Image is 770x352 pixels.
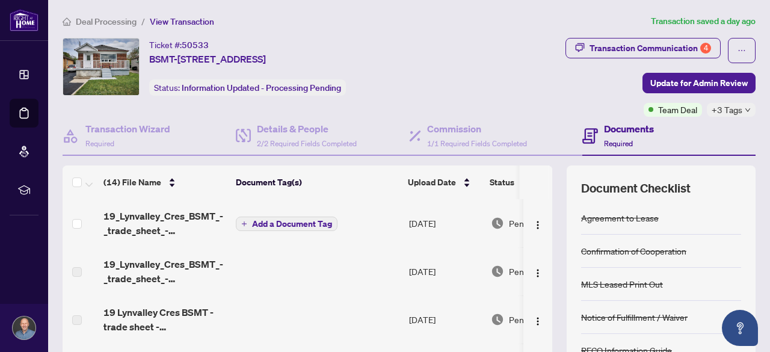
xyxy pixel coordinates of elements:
button: Logo [528,214,547,233]
span: Information Updated - Processing Pending [182,82,341,93]
button: Logo [528,310,547,329]
span: Status [490,176,514,189]
img: Document Status [491,313,504,326]
span: home [63,17,71,26]
span: ellipsis [738,46,746,55]
div: Notice of Fulfillment / Waiver [581,310,688,324]
span: Document Checklist [581,180,691,197]
span: Add a Document Tag [252,220,332,228]
span: Required [604,139,633,148]
th: Document Tag(s) [231,165,403,199]
h4: Documents [604,122,654,136]
div: Confirmation of Cooperation [581,244,686,258]
div: Agreement to Lease [581,211,659,224]
img: Profile Icon [13,316,35,339]
img: Document Status [491,265,504,278]
span: plus [241,221,247,227]
span: 19_Lynvalley_Cres_BSMT_-_trade_sheet_-_Alex_Signed.pdf [103,209,226,238]
span: Pending Review [509,217,569,230]
button: Add a Document Tag [236,216,337,232]
th: Upload Date [403,165,485,199]
span: Pending Review [509,265,569,278]
span: View Transaction [150,16,214,27]
span: down [745,107,751,113]
span: 19 Lynvalley Cres BSMT - trade sheet - [PERSON_NAME] to Review.pdf [103,305,226,334]
img: Logo [533,268,543,278]
span: 19_Lynvalley_Cres_BSMT_-_trade_sheet_-_Iryna_to_Signed.pdf [103,257,226,286]
td: [DATE] [404,295,486,344]
div: Status: [149,79,346,96]
span: 1/1 Required Fields Completed [427,139,527,148]
span: 2/2 Required Fields Completed [257,139,357,148]
div: Transaction Communication [590,39,711,58]
div: MLS Leased Print Out [581,277,663,291]
span: 50533 [182,40,209,51]
h4: Details & People [257,122,357,136]
span: Pending Review [509,313,569,326]
span: Update for Admin Review [650,73,748,93]
h4: Commission [427,122,527,136]
span: Upload Date [408,176,456,189]
div: Ticket #: [149,38,209,52]
img: IMG-E12169530_1.jpg [63,39,139,95]
span: Deal Processing [76,16,137,27]
button: Add a Document Tag [236,217,337,231]
td: [DATE] [404,247,486,295]
span: BSMT-[STREET_ADDRESS] [149,52,266,66]
button: Logo [528,262,547,281]
th: (14) File Name [99,165,231,199]
div: 4 [700,43,711,54]
h4: Transaction Wizard [85,122,170,136]
button: Transaction Communication4 [565,38,721,58]
span: Required [85,139,114,148]
img: Logo [533,220,543,230]
article: Transaction saved a day ago [651,14,756,28]
img: logo [10,9,38,31]
th: Status [485,165,587,199]
button: Open asap [722,310,758,346]
button: Update for Admin Review [642,73,756,93]
li: / [141,14,145,28]
img: Document Status [491,217,504,230]
span: (14) File Name [103,176,161,189]
td: [DATE] [404,199,486,247]
span: Team Deal [658,103,697,116]
span: +3 Tags [712,103,742,117]
img: Logo [533,316,543,326]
